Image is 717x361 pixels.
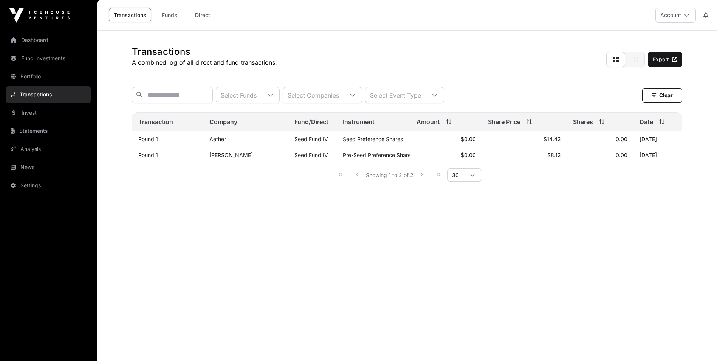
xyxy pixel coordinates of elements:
[633,147,682,163] td: [DATE]
[366,172,413,178] span: Showing 1 to 2 of 2
[410,147,482,163] td: $0.00
[209,136,226,142] a: Aether
[633,131,682,147] td: [DATE]
[132,58,277,67] p: A combined log of all direct and fund transactions.
[294,136,328,142] a: Seed Fund IV
[6,50,91,67] a: Fund Investments
[6,32,91,48] a: Dashboard
[109,8,151,22] a: Transactions
[642,88,682,103] button: Clear
[138,136,158,142] a: Round 1
[154,8,184,22] a: Funds
[488,117,520,126] span: Share Price
[6,177,91,194] a: Settings
[294,117,328,126] span: Fund/Direct
[6,86,91,103] a: Transactions
[209,152,253,158] a: [PERSON_NAME]
[6,104,91,121] a: Invest
[544,136,561,142] span: $14.42
[138,152,158,158] a: Round 1
[547,152,561,158] span: $8.12
[6,68,91,85] a: Portfolio
[648,52,682,67] a: Export
[216,87,261,103] div: Select Funds
[573,117,593,126] span: Shares
[616,152,627,158] span: 0.00
[343,136,403,142] span: Seed Preference Shares
[365,87,426,103] div: Select Event Type
[6,123,91,139] a: Statements
[616,136,627,142] span: 0.00
[679,325,717,361] iframe: Chat Widget
[209,117,237,126] span: Company
[283,87,344,103] div: Select Companies
[6,141,91,157] a: Analysis
[655,8,696,23] button: Account
[417,117,440,126] span: Amount
[640,117,653,126] span: Date
[448,169,463,181] span: Rows per page
[9,8,70,23] img: Icehouse Ventures Logo
[294,152,328,158] a: Seed Fund IV
[343,117,375,126] span: Instrument
[410,131,482,147] td: $0.00
[132,46,277,58] h1: Transactions
[187,8,218,22] a: Direct
[343,152,413,158] span: Pre-Seed Preference Shares
[138,117,173,126] span: Transaction
[6,159,91,176] a: News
